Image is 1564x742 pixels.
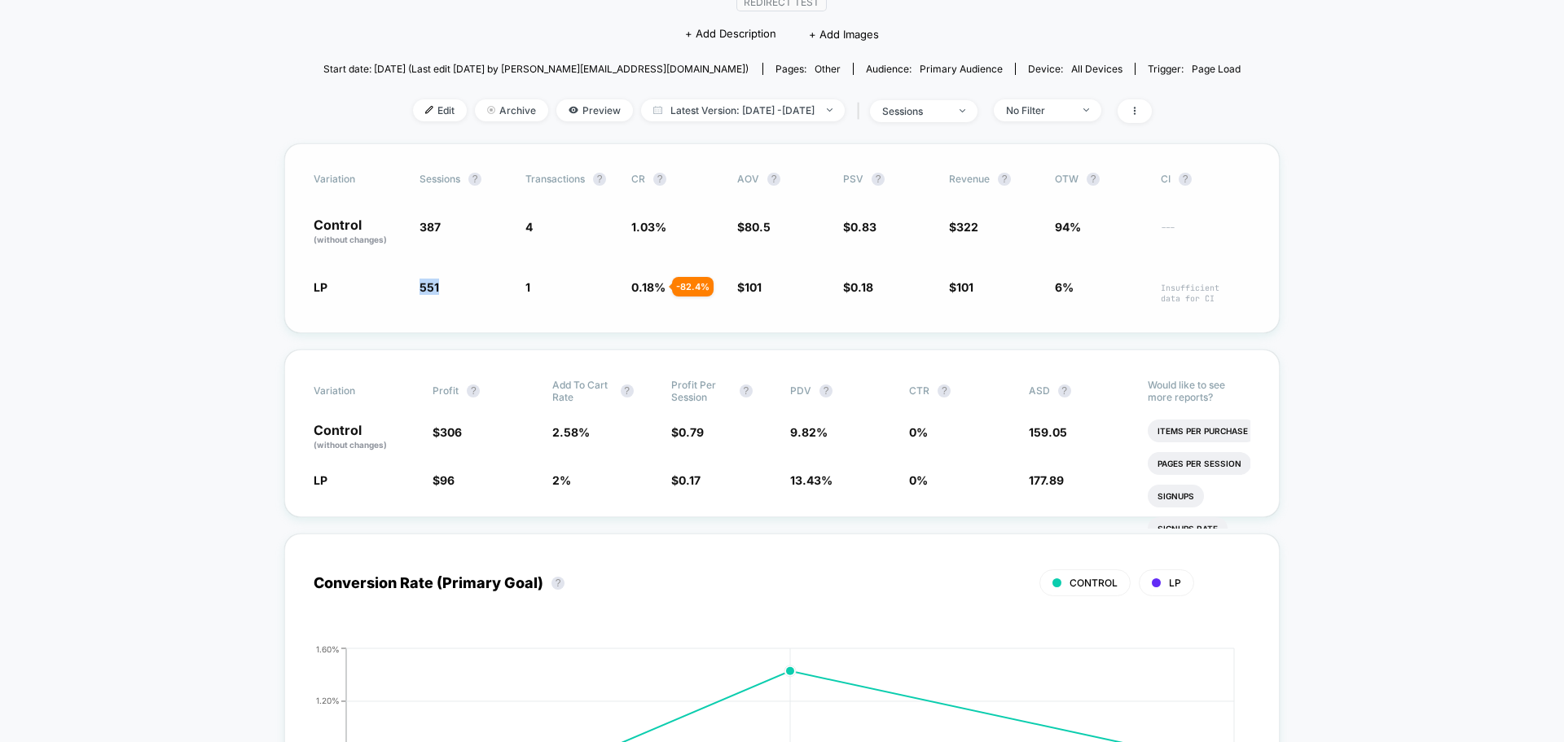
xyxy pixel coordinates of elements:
img: end [1083,108,1089,112]
span: + Add Description [685,26,776,42]
span: 13.43 % [790,473,833,487]
span: 0.18 % [631,280,666,294]
span: Archive [475,99,548,121]
button: ? [1087,173,1100,186]
img: calendar [653,106,662,114]
span: 159.05 [1029,425,1067,439]
button: ? [872,173,885,186]
button: ? [998,173,1011,186]
span: 1 [525,280,530,294]
span: --- [1161,222,1250,246]
span: Variation [314,379,403,403]
span: $ [433,425,462,439]
span: Transactions [525,173,585,185]
button: ? [767,173,780,186]
span: Add To Cart Rate [552,379,613,403]
tspan: 1.60% [316,643,340,653]
span: 96 [440,473,455,487]
tspan: 1.20% [316,696,340,705]
span: 551 [420,280,439,294]
span: 2 % [552,473,571,487]
span: LP [314,473,327,487]
button: ? [621,384,634,397]
span: 0 % [909,473,928,487]
div: No Filter [1006,104,1071,116]
img: edit [425,106,433,114]
span: Insufficient data for CI [1161,283,1250,304]
span: PDV [790,384,811,397]
button: ? [467,384,480,397]
span: 9.82 % [790,425,828,439]
button: ? [1058,384,1071,397]
span: $ [737,220,771,234]
li: Pages Per Session [1148,452,1251,475]
button: ? [740,384,753,397]
span: Latest Version: [DATE] - [DATE] [641,99,845,121]
span: Preview [556,99,633,121]
span: Edit [413,99,467,121]
span: all devices [1071,63,1122,75]
span: 1.03 % [631,220,666,234]
span: 101 [956,280,973,294]
span: 0.17 [679,473,701,487]
span: CONTROL [1070,577,1118,589]
button: ? [551,577,565,590]
span: $ [737,280,762,294]
img: end [960,109,965,112]
span: CTR [909,384,929,397]
span: LP [314,280,327,294]
span: + Add Images [809,28,879,41]
span: other [815,63,841,75]
span: Variation [314,173,403,186]
span: $ [843,280,873,294]
span: | [853,99,870,123]
span: CI [1161,173,1250,186]
div: Trigger: [1148,63,1241,75]
span: 80.5 [745,220,771,234]
div: Audience: [866,63,1003,75]
span: Profit Per Session [671,379,731,403]
span: Sessions [420,173,460,185]
span: 94% [1055,220,1081,234]
span: Device: [1015,63,1135,75]
span: 6% [1055,280,1074,294]
span: Page Load [1192,63,1241,75]
span: $ [671,473,701,487]
div: - 82.4 % [672,277,714,296]
li: Signups [1148,485,1204,507]
span: 2.58 % [552,425,590,439]
span: $ [949,220,978,234]
span: (without changes) [314,235,387,244]
span: 4 [525,220,533,234]
span: $ [949,280,973,294]
span: 177.89 [1029,473,1064,487]
span: 0.18 [850,280,873,294]
span: 306 [440,425,462,439]
span: 322 [956,220,978,234]
span: 0 % [909,425,928,439]
button: ? [468,173,481,186]
span: $ [671,425,704,439]
span: $ [843,220,876,234]
span: (without changes) [314,440,387,450]
span: $ [433,473,455,487]
button: ? [1179,173,1192,186]
span: ASD [1029,384,1050,397]
p: Control [314,424,416,451]
span: OTW [1055,173,1144,186]
button: ? [653,173,666,186]
span: Start date: [DATE] (Last edit [DATE] by [PERSON_NAME][EMAIL_ADDRESS][DOMAIN_NAME]) [323,63,749,75]
li: Signups Rate [1148,517,1228,540]
span: 0.83 [850,220,876,234]
span: PSV [843,173,863,185]
span: AOV [737,173,759,185]
span: Profit [433,384,459,397]
img: end [827,108,833,112]
span: Primary Audience [920,63,1003,75]
p: Control [314,218,403,246]
span: 101 [745,280,762,294]
div: sessions [882,105,947,117]
p: Would like to see more reports? [1148,379,1250,403]
button: ? [593,173,606,186]
button: ? [938,384,951,397]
